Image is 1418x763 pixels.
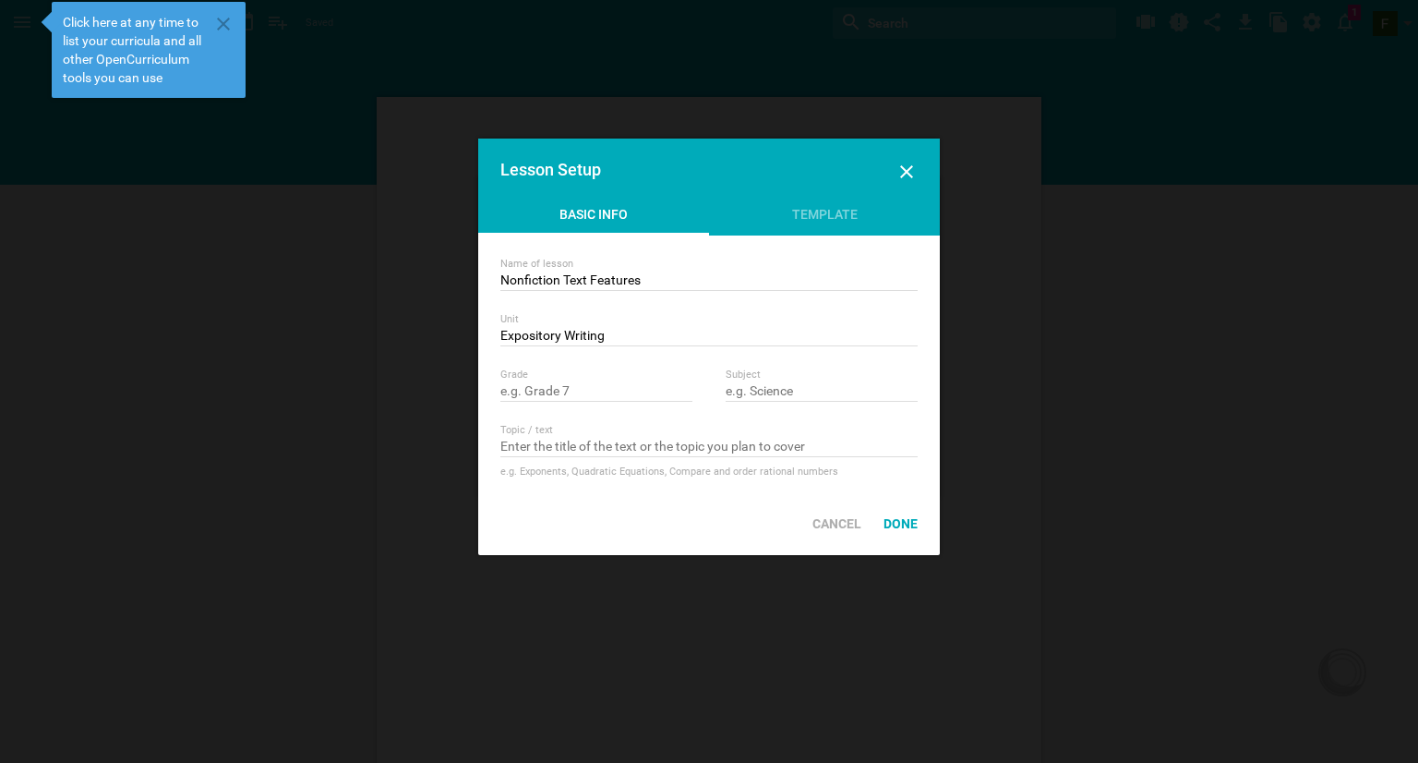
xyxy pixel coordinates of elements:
[500,161,876,179] div: Lesson Setup
[801,503,872,544] div: Cancel
[500,369,692,381] div: Grade
[500,424,918,437] div: Topic / text
[63,13,209,87] span: Click here at any time to list your curricula and all other OpenCurriculum tools you can use
[872,503,929,544] div: Done
[500,439,918,457] input: Enter the title of the text or the topic you plan to cover
[500,258,918,271] div: Name of lesson
[726,369,918,381] div: Subject
[709,205,940,233] div: Template
[500,272,918,291] input: e.g. Properties of magnetic substances
[500,328,918,346] input: Search from your units or create a new one...
[478,205,709,236] div: Basic Info
[500,463,918,481] div: e.g. Exponents, Quadratic Equations, Compare and order rational numbers
[726,383,918,402] input: e.g. Science
[500,383,692,402] input: e.g. Grade 7
[500,313,918,326] div: Unit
